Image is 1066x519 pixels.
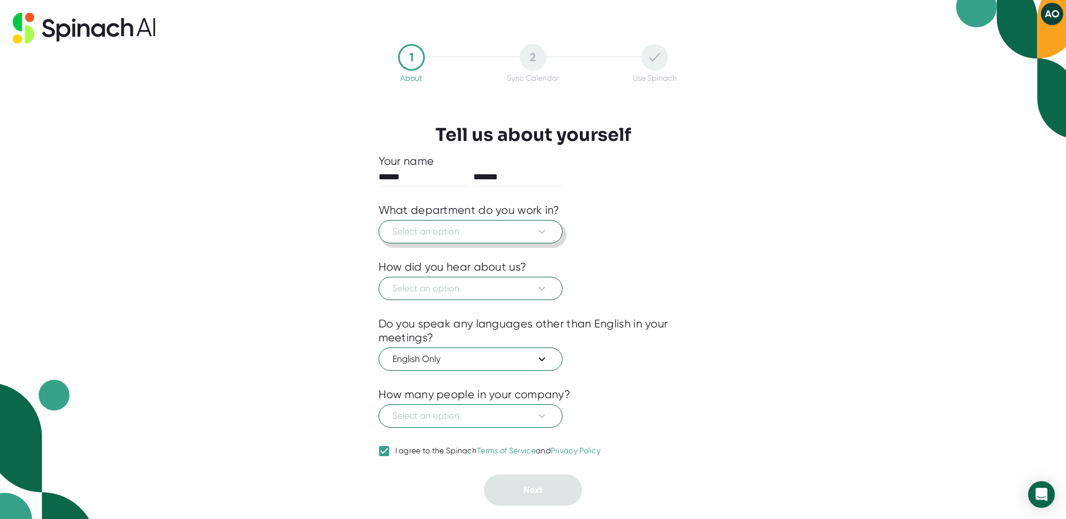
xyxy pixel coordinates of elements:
[477,446,536,455] a: Terms of Service
[379,260,527,274] div: How did you hear about us?
[1041,3,1063,25] button: AO
[551,446,600,455] a: Privacy Policy
[393,409,549,423] span: Select an option
[379,154,688,168] div: Your name
[393,352,549,366] span: English Only
[379,277,563,300] button: Select an option
[400,74,422,82] div: About
[379,203,560,217] div: What department do you work in?
[520,44,546,71] div: 2
[379,317,688,345] div: Do you speak any languages other than English in your meetings?
[435,124,631,145] h3: Tell us about yourself
[379,347,563,371] button: English Only
[633,74,677,82] div: Use Spinach
[379,388,571,402] div: How many people in your company?
[393,225,549,238] span: Select an option
[507,74,559,82] div: Sync Calendar
[393,282,549,295] span: Select an option
[1028,481,1055,508] div: Open Intercom Messenger
[379,404,563,428] button: Select an option
[379,220,563,243] button: Select an option
[484,474,582,506] button: Next
[395,446,601,456] div: I agree to the Spinach and
[524,484,542,495] span: Next
[398,44,425,71] div: 1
